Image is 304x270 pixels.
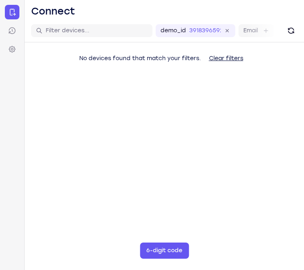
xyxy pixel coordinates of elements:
[31,5,75,18] h1: Connect
[5,42,19,57] a: Settings
[285,24,298,37] button: Refresh
[5,23,19,38] a: Sessions
[140,243,189,259] button: 6-digit code
[203,50,250,67] button: Clear filters
[79,55,201,62] span: No devices found that match your filters.
[243,27,258,35] label: Email
[46,27,148,35] input: Filter devices...
[160,27,186,35] label: demo_id
[5,5,19,19] a: Connect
